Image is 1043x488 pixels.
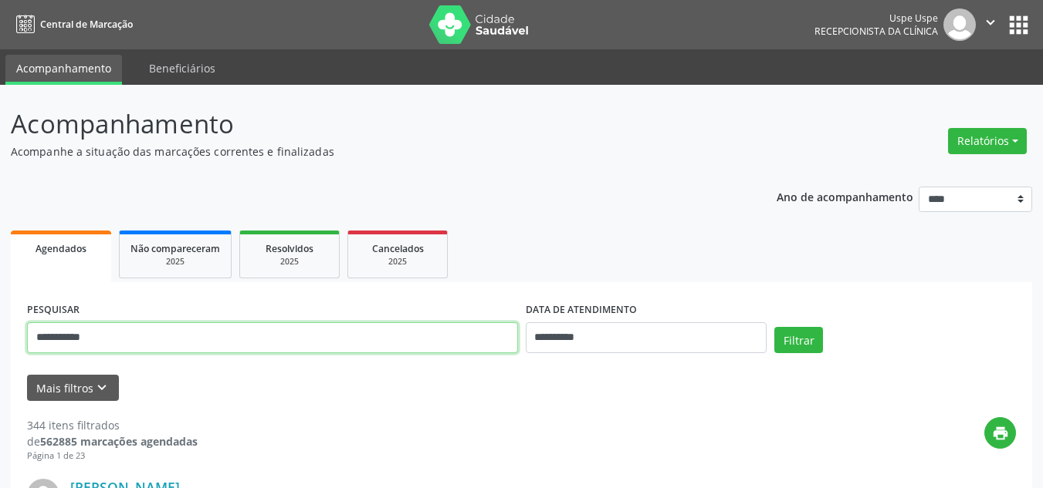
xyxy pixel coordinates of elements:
[1005,12,1032,39] button: apps
[948,128,1027,154] button: Relatórios
[130,242,220,255] span: Não compareceram
[11,143,726,160] p: Acompanhe a situação das marcações correntes e finalizadas
[11,105,726,143] p: Acompanhamento
[27,375,119,402] button: Mais filtroskeyboard_arrow_down
[27,449,198,463] div: Página 1 de 23
[982,14,999,31] i: 
[36,242,86,255] span: Agendados
[251,256,328,268] div: 2025
[372,242,424,255] span: Cancelados
[359,256,436,268] div: 2025
[266,242,313,255] span: Resolvidos
[5,55,122,85] a: Acompanhamento
[130,256,220,268] div: 2025
[27,298,80,322] label: PESQUISAR
[777,187,913,206] p: Ano de acompanhamento
[774,327,823,353] button: Filtrar
[93,379,110,396] i: keyboard_arrow_down
[814,12,938,25] div: Uspe Uspe
[138,55,226,82] a: Beneficiários
[11,12,133,37] a: Central de Marcação
[814,25,938,38] span: Recepcionista da clínica
[992,425,1009,442] i: print
[943,8,976,41] img: img
[984,417,1016,449] button: print
[40,434,198,449] strong: 562885 marcações agendadas
[526,298,637,322] label: DATA DE ATENDIMENTO
[976,8,1005,41] button: 
[27,433,198,449] div: de
[27,417,198,433] div: 344 itens filtrados
[40,18,133,31] span: Central de Marcação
